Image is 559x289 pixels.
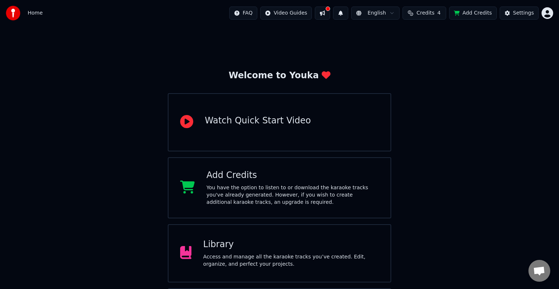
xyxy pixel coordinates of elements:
div: Open de chat [528,260,550,282]
div: Library [203,239,379,250]
nav: breadcrumb [28,9,43,17]
span: Credits [416,9,434,17]
img: youka [6,6,20,20]
button: Settings [500,7,539,20]
div: You have the option to listen to or download the karaoke tracks you've already generated. However... [206,184,379,206]
span: Home [28,9,43,17]
button: FAQ [229,7,257,20]
button: Video Guides [260,7,312,20]
button: Add Credits [449,7,497,20]
div: Settings [513,9,534,17]
button: Credits4 [403,7,446,20]
div: Watch Quick Start Video [205,115,311,127]
div: Add Credits [206,170,379,181]
div: Access and manage all the karaoke tracks you’ve created. Edit, organize, and perfect your projects. [203,253,379,268]
span: 4 [437,9,441,17]
div: Welcome to Youka [229,70,330,82]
